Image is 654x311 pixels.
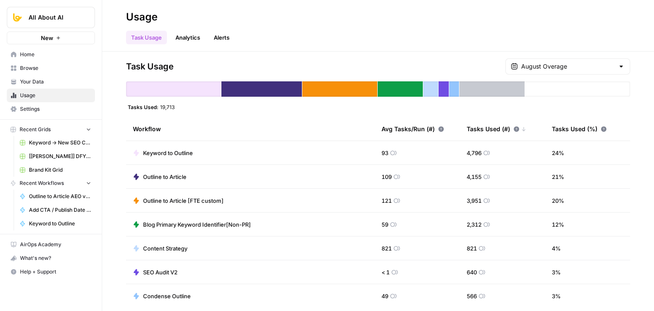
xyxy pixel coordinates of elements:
[552,244,561,253] span: 4 %
[521,62,614,71] input: August Overage
[143,268,178,276] span: SEO Audit V2
[29,139,91,147] span: Keyword -> New SEO Content Workflow ([PERSON_NAME])
[29,220,91,227] span: Keyword to Outline
[7,251,95,265] button: What's new?
[7,89,95,102] a: Usage
[552,117,607,141] div: Tasks Used (%)
[381,117,444,141] div: Avg Tasks/Run (#)
[467,149,482,157] span: 4,796
[7,48,95,61] a: Home
[143,173,186,181] span: Outline to Article
[381,196,392,205] span: 121
[20,78,91,86] span: Your Data
[20,268,91,276] span: Help + Support
[16,163,95,177] a: Brand Kit Grid
[143,149,193,157] span: Keyword to Outline
[170,31,205,44] a: Analytics
[29,13,80,22] span: All About AI
[7,123,95,136] button: Recent Grids
[7,252,95,265] div: What's new?
[552,173,564,181] span: 21 %
[467,268,477,276] span: 640
[133,244,187,253] a: Content Strategy
[552,149,564,157] span: 24 %
[16,136,95,150] a: Keyword -> New SEO Content Workflow ([PERSON_NAME])
[20,105,91,113] span: Settings
[133,173,186,181] a: Outline to Article
[133,117,368,141] div: Workflow
[381,173,392,181] span: 109
[126,60,174,72] span: Task Usage
[133,196,224,205] a: Outline to Article [FTE custom]
[467,196,482,205] span: 3,951
[133,268,178,276] a: SEO Audit V2
[133,149,193,157] a: Keyword to Outline
[143,244,187,253] span: Content Strategy
[7,7,95,28] button: Workspace: All About AI
[467,220,482,229] span: 2,312
[467,292,477,300] span: 566
[467,173,482,181] span: 4,155
[209,31,235,44] button: Alerts
[20,92,91,99] span: Usage
[381,244,392,253] span: 821
[20,179,64,187] span: Recent Workflows
[381,149,388,157] span: 93
[133,220,251,229] a: Blog Primary Keyword Identifier[Non-PR]
[552,220,564,229] span: 12 %
[7,177,95,190] button: Recent Workflows
[7,32,95,44] button: New
[29,166,91,174] span: Brand Kit Grid
[7,238,95,251] a: AirOps Academy
[7,265,95,279] button: Help + Support
[16,190,95,203] a: Outline to Article AEO version [In prog]
[20,51,91,58] span: Home
[126,10,158,24] div: Usage
[20,64,91,72] span: Browse
[20,126,51,133] span: Recent Grids
[126,31,167,44] a: Task Usage
[41,34,53,42] span: New
[160,104,175,110] span: 19,713
[29,153,91,160] span: [[PERSON_NAME]] DFY POC👨‍🦲
[16,217,95,230] a: Keyword to Outline
[7,75,95,89] a: Your Data
[467,244,477,253] span: 821
[16,203,95,217] a: Add CTA / Publish Date / Author
[133,292,191,300] a: Condense Outline
[128,104,158,110] span: Tasks Used:
[10,10,25,25] img: All About AI Logo
[381,220,388,229] span: 59
[381,268,390,276] span: < 1
[143,292,191,300] span: Condense Outline
[143,196,224,205] span: Outline to Article [FTE custom]
[29,193,91,200] span: Outline to Article AEO version [In prog]
[552,196,564,205] span: 20 %
[552,292,561,300] span: 3 %
[467,117,526,141] div: Tasks Used (#)
[29,206,91,214] span: Add CTA / Publish Date / Author
[381,292,388,300] span: 49
[16,150,95,163] a: [[PERSON_NAME]] DFY POC👨‍🦲
[7,61,95,75] a: Browse
[20,241,91,248] span: AirOps Academy
[552,268,561,276] span: 3 %
[143,220,251,229] span: Blog Primary Keyword Identifier[Non-PR]
[7,102,95,116] a: Settings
